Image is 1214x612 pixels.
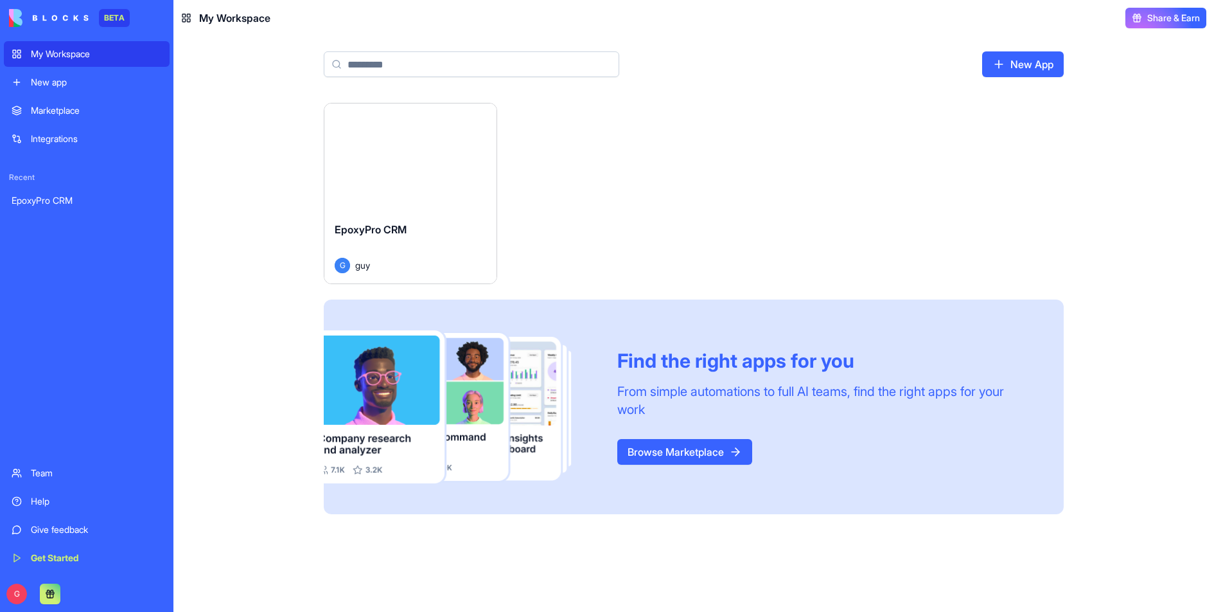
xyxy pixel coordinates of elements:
[324,330,597,484] img: Frame_181_egmpey.png
[31,132,162,145] div: Integrations
[31,495,162,508] div: Help
[617,349,1033,372] div: Find the right apps for you
[1125,8,1206,28] button: Share & Earn
[355,258,370,272] span: guy
[1147,12,1200,24] span: Share & Earn
[4,517,170,543] a: Give feedback
[31,48,162,60] div: My Workspace
[617,382,1033,419] div: From simple automations to full AI teams, find the right apps for your work
[4,69,170,95] a: New app
[617,439,752,465] a: Browse Marketplace
[4,460,170,486] a: Team
[31,523,162,536] div: Give feedback
[4,489,170,514] a: Help
[31,104,162,117] div: Marketplace
[6,584,27,604] span: G
[324,103,497,284] a: EpoxyPro CRMGguy
[982,51,1064,77] a: New App
[4,172,170,183] span: Recent
[31,467,162,480] div: Team
[335,223,407,236] span: EpoxyPro CRM
[4,188,170,213] a: EpoxyPro CRM
[9,9,130,27] a: BETA
[335,258,350,273] span: G
[12,194,162,207] div: EpoxyPro CRM
[31,76,162,89] div: New app
[4,126,170,152] a: Integrations
[4,545,170,571] a: Get Started
[4,98,170,123] a: Marketplace
[99,9,130,27] div: BETA
[4,41,170,67] a: My Workspace
[31,552,162,564] div: Get Started
[9,9,89,27] img: logo
[199,10,270,26] span: My Workspace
